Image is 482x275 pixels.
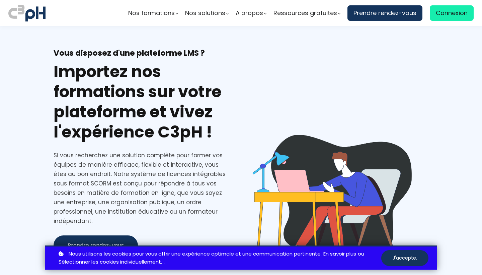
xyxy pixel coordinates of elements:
[436,8,468,18] span: Connexion
[8,3,46,23] img: logo C3PH
[54,62,230,142] h1: Importez nos formations sur votre plateforme et vivez l'expérience C3pH !
[57,250,381,267] p: ou .
[252,135,428,255] img: 70436eb1d044218299a952a834a1e1af.png
[347,5,422,21] a: Prendre rendez-vous
[236,8,263,18] span: A propos
[54,151,230,226] div: Si vous recherchez une solution complète pour former vos équipes de manière efficace, flexible et...
[54,48,230,58] h2: Vous disposez d'une plateforme LMS ?
[59,258,162,266] a: Sélectionner les cookies individuellement.
[185,8,225,18] span: Nos solutions
[323,250,356,258] a: En savoir plus
[69,250,322,258] span: Nous utilisons les cookies pour vous offrir une expérience optimale et une communication pertinente.
[381,250,428,266] button: J'accepte.
[353,8,416,18] span: Prendre rendez-vous
[68,241,124,250] span: Prendre rendez-vous
[128,8,175,18] span: Nos formations
[430,5,474,21] a: Connexion
[54,235,138,255] button: Prendre rendez-vous
[273,8,337,18] span: Ressources gratuites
